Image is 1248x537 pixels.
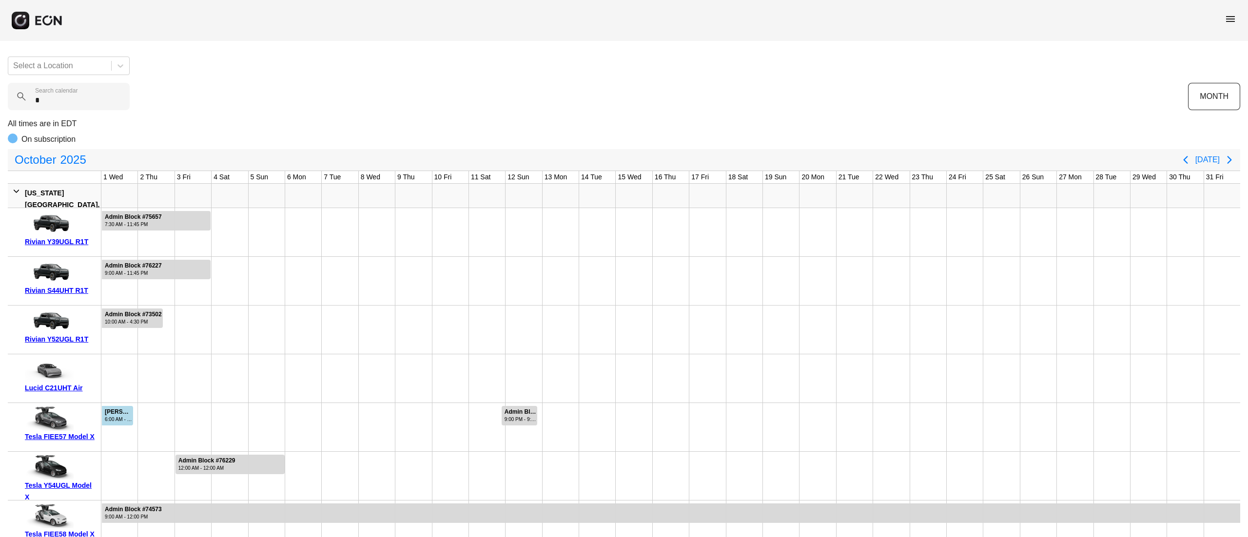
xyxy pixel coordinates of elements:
div: 29 Wed [1131,171,1158,183]
div: 31 Fri [1204,171,1226,183]
div: 9:00 PM - 9:00 PM [505,416,536,423]
img: car [25,309,74,333]
div: 22 Wed [873,171,900,183]
img: car [25,211,74,236]
img: car [25,455,74,479]
div: Admin Block #76229 [178,457,235,464]
div: 11 Sat [469,171,492,183]
div: Rented for 3 days by Admin Block Current status is rental [101,306,163,328]
div: 9:00 AM - 12:00 PM [105,513,162,520]
div: 18 Sat [726,171,750,183]
div: 25 Sat [983,171,1007,183]
div: Rented for 3 days by Admin Block Current status is rental [175,452,285,474]
div: 10:00 AM - 4:30 PM [105,318,162,326]
div: Tesla Y54UGL Model X [25,479,97,503]
span: 2025 [58,150,88,170]
div: Admin Block #74573 [105,506,162,513]
div: Admin Block #76227 [105,262,162,269]
button: MONTH [1188,83,1240,110]
div: 9 Thu [395,171,417,183]
button: Previous page [1176,150,1195,170]
p: On subscription [21,134,76,145]
img: car [25,406,74,431]
div: Admin Block #75571 [505,408,536,416]
div: 15 Wed [616,171,643,183]
div: 28 Tue [1094,171,1119,183]
div: 3 Fri [175,171,193,183]
div: 19 Sun [763,171,788,183]
button: [DATE] [1195,151,1220,169]
div: Rivian Y52UGL R1T [25,333,97,345]
div: Rivian S44UHT R1T [25,285,97,296]
div: Rivian Y39UGL R1T [25,236,97,248]
div: 4 Sat [212,171,232,183]
div: 7 Tue [322,171,343,183]
div: 7:30 AM - 11:45 PM [105,221,162,228]
div: 12:00 AM - 12:00 AM [178,464,235,472]
div: 1 Wed [101,171,125,183]
span: October [13,150,58,170]
button: Next page [1220,150,1239,170]
div: 2 Thu [138,171,159,183]
div: 5 Sun [249,171,271,183]
div: Rented for 1 days by Admin Block Current status is rental [501,403,538,425]
div: 9:00 AM - 11:45 PM [105,269,162,277]
div: 6:00 AM - 9:00 PM [105,416,132,423]
p: All times are in EDT [8,118,1240,130]
div: 26 Sun [1020,171,1046,183]
div: Rented for 2 days by Alberti Casanova Current status is open [101,403,134,425]
img: car [25,260,74,285]
div: Rented for 7 days by Admin Block Current status is rental [101,208,211,230]
span: menu [1225,13,1236,25]
div: Rented for 120 days by Admin Block Current status is rental [101,500,1241,523]
div: 27 Mon [1057,171,1084,183]
div: 12 Sun [506,171,531,183]
div: 14 Tue [579,171,604,183]
div: Admin Block #75657 [105,213,162,221]
div: Admin Block #73502 [105,311,162,318]
div: 8 Wed [359,171,382,183]
div: 24 Fri [947,171,968,183]
div: 17 Fri [689,171,711,183]
div: 20 Mon [799,171,826,183]
div: 30 Thu [1167,171,1192,183]
div: 13 Mon [543,171,569,183]
label: Search calendar [35,87,78,95]
div: 10 Fri [432,171,454,183]
div: 6 Mon [285,171,308,183]
img: car [25,504,74,528]
div: 21 Tue [837,171,861,183]
div: Lucid C21UHT Air [25,382,97,394]
div: 16 Thu [653,171,678,183]
div: Rented for 4 days by Admin Block Current status is rental [101,257,211,279]
button: October2025 [9,150,92,170]
div: Tesla FIEE57 Model X [25,431,97,442]
div: 23 Thu [910,171,935,183]
div: [PERSON_NAME] [PERSON_NAME] #76255 [105,408,132,416]
div: [US_STATE][GEOGRAPHIC_DATA], [GEOGRAPHIC_DATA] [25,187,99,222]
img: car [25,358,74,382]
